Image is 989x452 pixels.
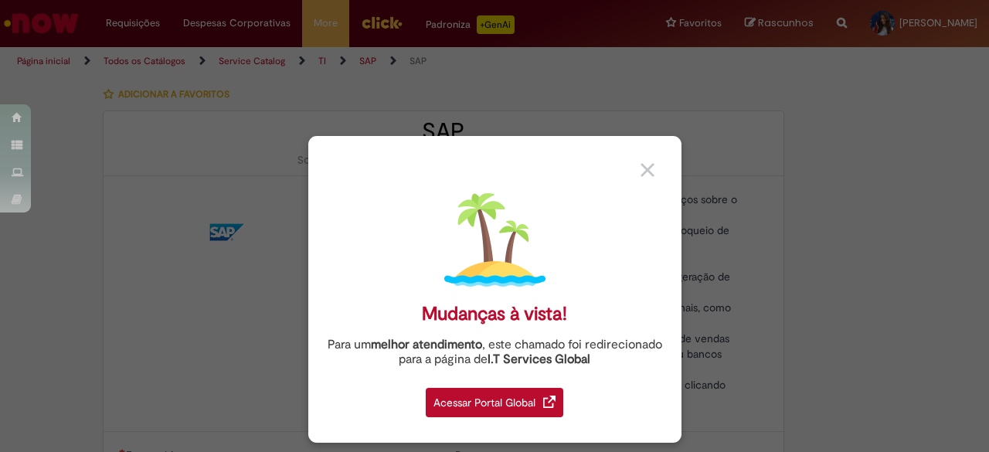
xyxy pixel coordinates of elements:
[543,396,556,408] img: redirect_link.png
[371,337,482,352] strong: melhor atendimento
[426,388,563,417] div: Acessar Portal Global
[426,379,563,417] a: Acessar Portal Global
[444,189,545,291] img: island.png
[641,163,654,177] img: close_button_grey.png
[320,338,670,367] div: Para um , este chamado foi redirecionado para a página de
[488,343,590,367] a: I.T Services Global
[422,303,567,325] div: Mudanças à vista!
